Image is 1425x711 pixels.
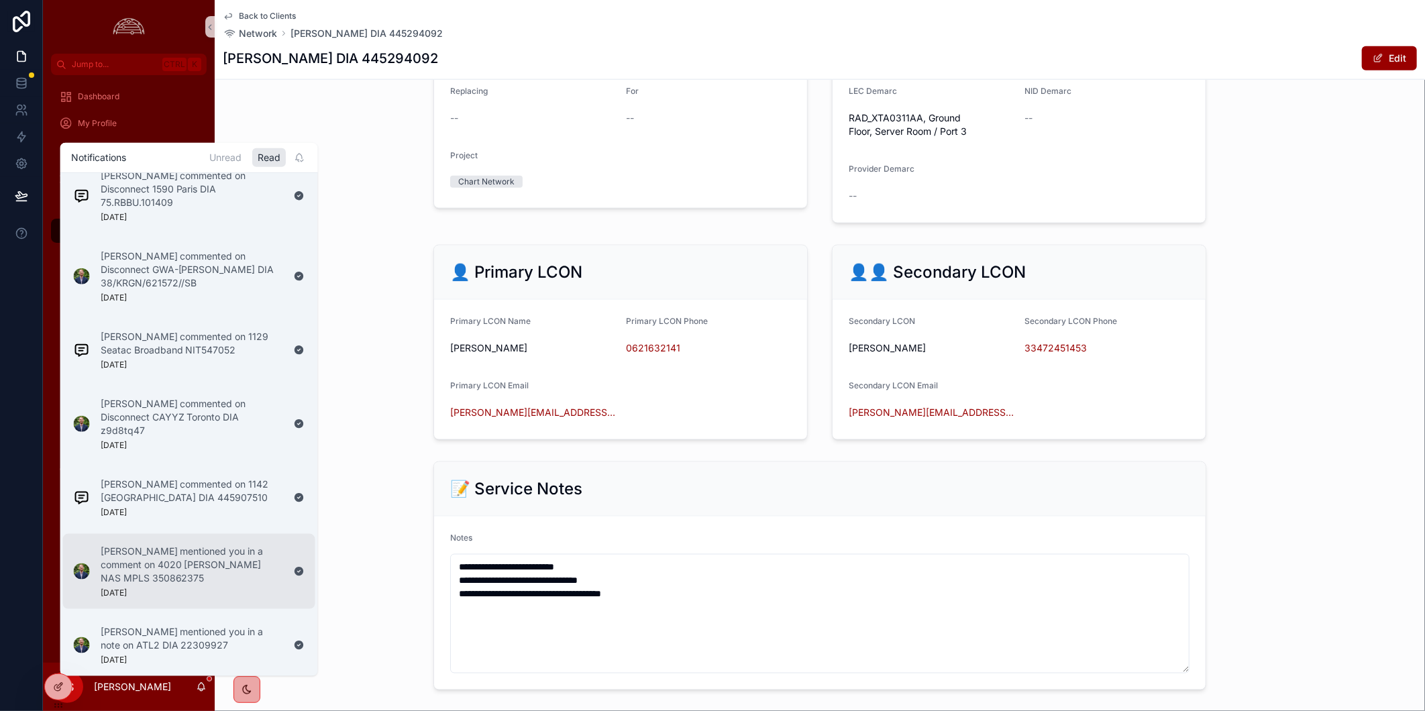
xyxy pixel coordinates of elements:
[626,316,708,326] span: Primary LCON Phone
[101,212,127,223] p: [DATE]
[101,292,127,303] p: [DATE]
[51,85,207,109] a: Dashboard
[849,316,915,326] span: Secondary LCON
[51,54,207,75] button: Jump to...CtrlK
[849,189,857,203] span: --
[101,250,283,290] p: [PERSON_NAME] commented on Disconnect GWA-[PERSON_NAME] DIA 38/KRGN/621572//SB
[101,169,283,209] p: [PERSON_NAME] commented on Disconnect 1590 Paris DIA 75.RBBU.101409
[1024,86,1071,96] span: NID Demarc
[239,27,277,40] span: Network
[458,176,515,188] div: Chart Network
[626,111,634,125] span: --
[849,406,1014,419] a: [PERSON_NAME][EMAIL_ADDRESS][DOMAIN_NAME]
[78,118,117,129] span: My Profile
[450,262,582,283] h2: 👤 Primary LCON
[51,111,207,135] a: My Profile
[450,316,531,326] span: Primary LCON Name
[74,637,90,653] img: Notification icon
[450,86,488,96] span: Replacing
[109,16,148,38] img: App logo
[291,27,443,40] a: [PERSON_NAME] DIA 445294092
[849,380,938,390] span: Secondary LCON Email
[450,111,458,125] span: --
[252,148,286,167] div: Read
[849,86,897,96] span: LEC Demarc
[1024,111,1033,125] span: --
[450,478,582,500] h2: 📝 Service Notes
[51,192,207,216] a: Providers
[101,478,283,504] p: [PERSON_NAME] commented on 1142 [GEOGRAPHIC_DATA] DIA 445907510
[101,625,283,652] p: [PERSON_NAME] mentioned you in a note on ATL2 DIA 22309927
[74,268,90,284] img: Notification icon
[101,397,283,437] p: [PERSON_NAME] commented on Disconnect CAYYZ Toronto DIA z9d8tq47
[101,440,127,451] p: [DATE]
[72,59,157,70] span: Jump to...
[51,138,207,162] a: Add Service
[223,49,438,68] h1: [PERSON_NAME] DIA 445294092
[43,75,215,555] div: scrollable content
[450,406,615,419] a: [PERSON_NAME][EMAIL_ADDRESS][PERSON_NAME][DOMAIN_NAME]
[239,11,296,21] span: Back to Clients
[626,86,639,96] span: For
[94,680,171,694] p: [PERSON_NAME]
[450,150,478,160] span: Project
[223,27,277,40] a: Network
[450,380,529,390] span: Primary LCON Email
[51,487,207,511] a: Locations
[849,164,914,174] span: Provider Demarc
[626,341,680,355] a: 0621632141
[101,360,127,370] p: [DATE]
[51,433,207,457] a: Tasks
[51,460,207,484] a: Tickets
[1024,341,1087,355] a: 33472451453
[450,533,472,543] span: Notes
[849,262,1026,283] h2: 👤👤 Secondary LCON
[74,563,90,580] img: Notification icon
[450,341,615,355] span: [PERSON_NAME]
[51,514,207,538] a: Users
[101,507,127,518] p: [DATE]
[204,148,247,167] div: Unread
[74,416,90,432] img: Notification icon
[223,11,296,21] a: Back to Clients
[101,545,283,585] p: [PERSON_NAME] mentioned you in a comment on 4020 [PERSON_NAME] NAS MPLS 350862375
[101,588,127,598] p: [DATE]
[74,188,90,204] img: Notification icon
[101,655,127,665] p: [DATE]
[78,91,119,102] span: Dashboard
[162,58,187,71] span: Ctrl
[71,151,126,164] h1: Notifications
[101,330,283,357] p: [PERSON_NAME] commented on 1129 Seatac Broadband NIT547052
[51,219,207,243] a: Projects
[74,342,90,358] img: Notification icon
[189,59,200,70] span: K
[849,341,1014,355] span: [PERSON_NAME]
[1362,46,1417,70] button: Edit
[74,490,90,506] img: Notification icon
[1024,316,1117,326] span: Secondary LCON Phone
[849,111,1014,138] span: RAD_XTA0311AA, Ground Floor, Server Room / Port 3
[51,165,207,189] a: Clients
[51,406,207,431] a: Inventory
